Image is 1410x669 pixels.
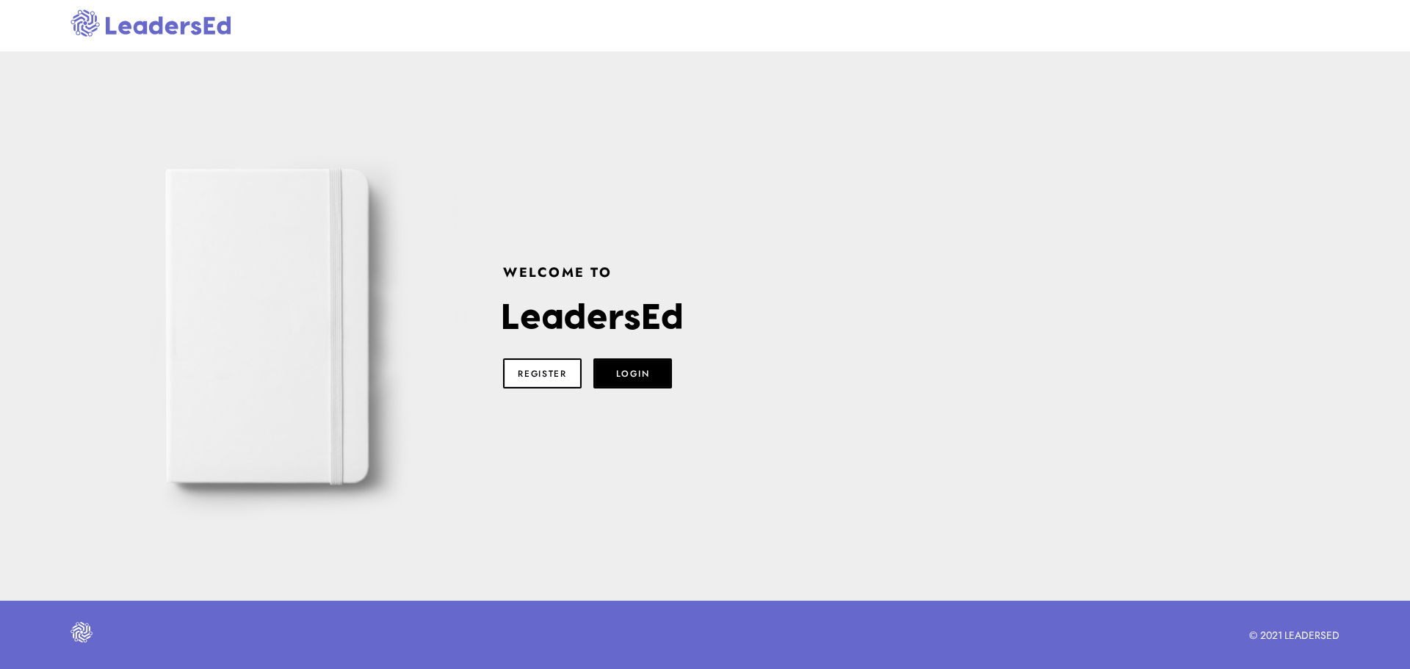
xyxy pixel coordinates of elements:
[70,10,231,42] a: LeadersEd-logoLeadersEd-wordmark
[70,622,93,643] img: LeadersEd-logo
[1249,628,1339,643] span: © 2021 LEADERSED
[503,358,582,388] button: Register
[48,106,488,546] img: White Notebook
[106,10,231,42] img: LeadersEd-wordmark
[593,358,672,388] button: Login
[503,289,681,344] img: LeadersEd-wordmark
[70,10,100,37] img: LeadersEd-logo
[503,263,612,282] span: welcome to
